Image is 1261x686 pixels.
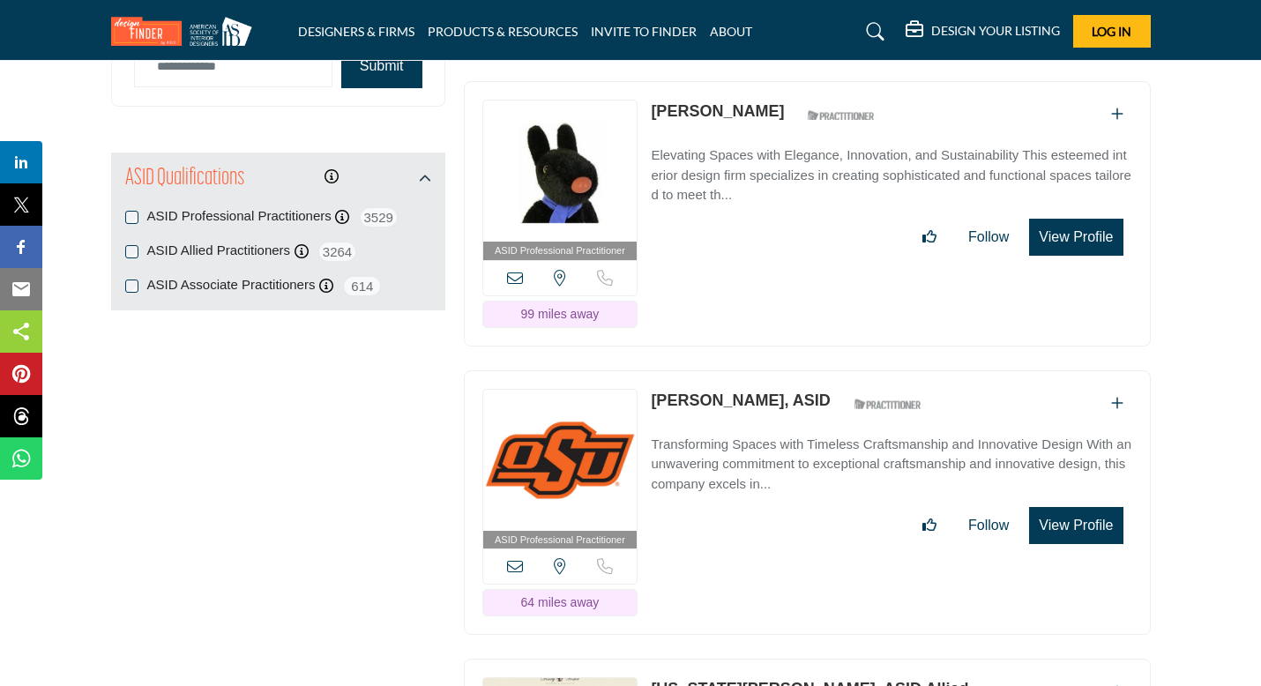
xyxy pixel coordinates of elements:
[483,390,638,549] a: ASID Professional Practitioner
[521,307,600,321] span: 99 miles away
[125,280,138,293] input: ASID Associate Practitioners checkbox
[1111,107,1123,122] a: Add To List
[495,243,625,258] span: ASID Professional Practitioner
[495,533,625,548] span: ASID Professional Practitioner
[651,424,1131,495] a: Transforming Spaces with Timeless Craftsmanship and Innovative Design With an unwavering commitme...
[651,135,1131,205] a: Elevating Spaces with Elegance, Innovation, and Sustainability This esteemed interior design firm...
[1092,24,1131,39] span: Log In
[1029,219,1123,256] button: View Profile
[651,102,784,120] a: [PERSON_NAME]
[1073,15,1151,48] button: Log In
[906,21,1060,42] div: DESIGN YOUR LISTING
[710,24,752,39] a: ABOUT
[957,508,1020,543] button: Follow
[651,100,784,123] p: Emily Fordyce
[651,391,830,409] a: [PERSON_NAME], ASID
[111,17,261,46] img: Site Logo
[341,44,422,88] button: Submit
[147,275,316,295] label: ASID Associate Practitioners
[801,104,880,126] img: ASID Qualified Practitioners Badge Icon
[134,46,332,87] input: Category Name
[483,101,638,242] img: Emily Fordyce
[125,163,244,195] h2: ASID Qualifications
[1029,507,1123,544] button: View Profile
[147,241,291,261] label: ASID Allied Practitioners
[957,220,1020,255] button: Follow
[911,508,948,543] button: Like listing
[125,245,138,258] input: ASID Allied Practitioners checkbox
[521,595,600,609] span: 64 miles away
[125,211,138,224] input: ASID Professional Practitioners checkbox
[428,24,578,39] a: PRODUCTS & RESOURCES
[359,206,399,228] span: 3529
[483,101,638,260] a: ASID Professional Practitioner
[325,167,339,188] div: Click to view information
[342,275,382,297] span: 614
[1111,396,1123,411] a: Add To List
[651,389,830,413] p: Hebatalla Nazmy, ASID
[591,24,697,39] a: INVITE TO FINDER
[651,145,1131,205] p: Elevating Spaces with Elegance, Innovation, and Sustainability This esteemed interior design firm...
[849,18,896,46] a: Search
[911,220,948,255] button: Like listing
[651,435,1131,495] p: Transforming Spaces with Timeless Craftsmanship and Innovative Design With an unwavering commitme...
[483,390,638,531] img: Hebatalla Nazmy, ASID
[147,206,332,227] label: ASID Professional Practitioners
[325,169,339,184] a: Information about
[317,241,357,263] span: 3264
[298,24,414,39] a: DESIGNERS & FIRMS
[931,23,1060,39] h5: DESIGN YOUR LISTING
[847,393,927,415] img: ASID Qualified Practitioners Badge Icon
